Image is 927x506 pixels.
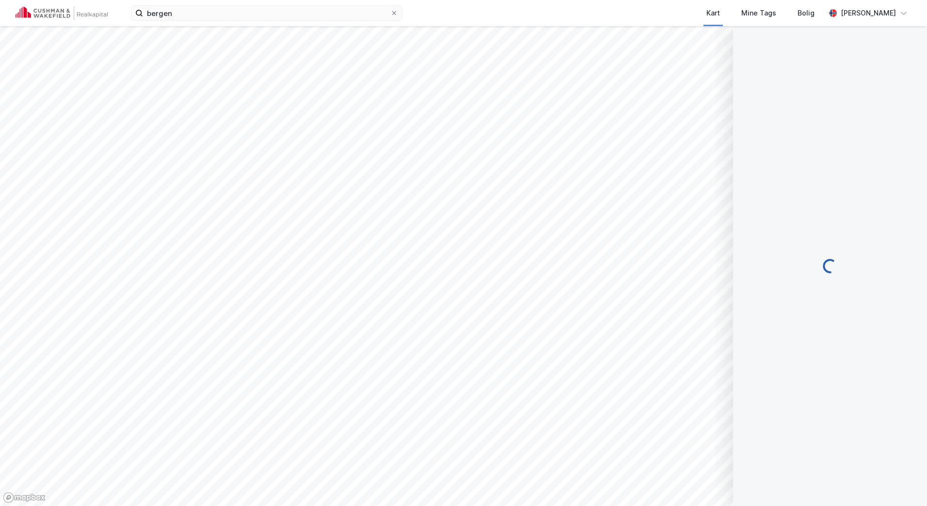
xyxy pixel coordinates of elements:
[143,6,390,20] input: Søk på adresse, matrikkel, gårdeiere, leietakere eller personer
[741,7,776,19] div: Mine Tags
[879,459,927,506] iframe: Chat Widget
[798,7,815,19] div: Bolig
[706,7,720,19] div: Kart
[3,492,46,503] a: Mapbox homepage
[822,258,838,274] img: spinner.a6d8c91a73a9ac5275cf975e30b51cfb.svg
[841,7,896,19] div: [PERSON_NAME]
[879,459,927,506] div: Kontrollprogram for chat
[16,6,108,20] img: cushman-wakefield-realkapital-logo.202ea83816669bd177139c58696a8fa1.svg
